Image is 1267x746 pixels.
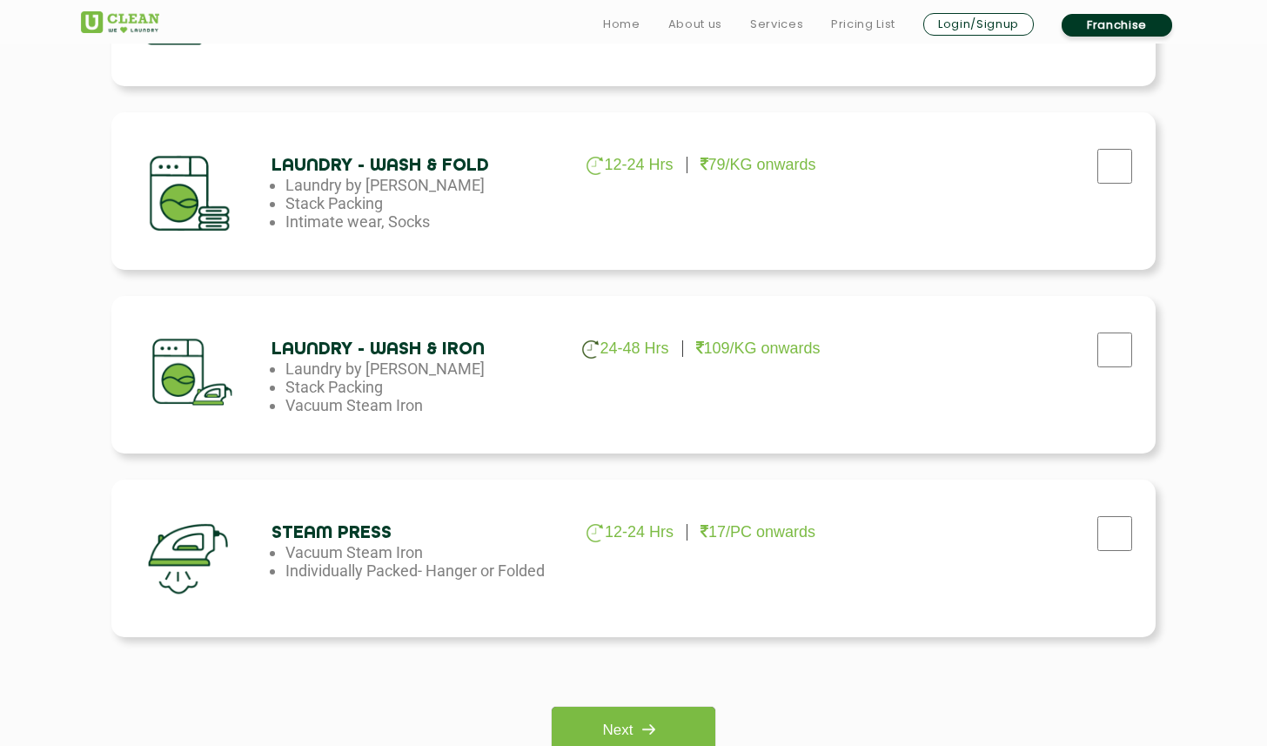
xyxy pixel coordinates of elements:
[696,339,821,358] p: 109/KG onwards
[701,523,815,541] p: 17/PC onwards
[668,14,722,35] a: About us
[923,13,1034,36] a: Login/Signup
[582,340,599,359] img: clock_g.png
[285,561,567,580] li: Individually Packed- Hanger or Folded
[271,523,553,543] h4: Steam Press
[587,524,603,542] img: clock_g.png
[750,14,803,35] a: Services
[271,339,553,360] h4: Laundry - Wash & Iron
[285,212,567,231] li: Intimate wear, Socks
[587,523,674,542] p: 12-24 Hrs
[285,194,567,212] li: Stack Packing
[587,156,674,175] p: 12-24 Hrs
[582,339,669,359] p: 24-48 Hrs
[285,543,567,561] li: Vacuum Steam Iron
[587,157,603,175] img: clock_g.png
[285,176,567,194] li: Laundry by [PERSON_NAME]
[81,11,159,33] img: UClean Laundry and Dry Cleaning
[831,14,895,35] a: Pricing List
[285,396,567,414] li: Vacuum Steam Iron
[285,378,567,396] li: Stack Packing
[603,14,640,35] a: Home
[285,360,567,378] li: Laundry by [PERSON_NAME]
[701,156,816,174] p: 79/KG onwards
[633,714,664,745] img: right_icon.png
[1062,14,1172,37] a: Franchise
[271,156,553,176] h4: Laundry - Wash & Fold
